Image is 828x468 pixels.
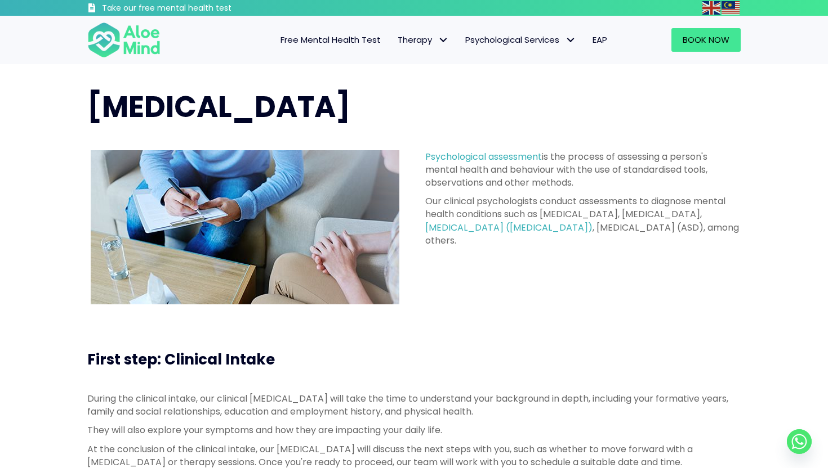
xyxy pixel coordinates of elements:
[702,1,722,14] a: English
[425,150,741,190] p: is the process of assessing a person's mental health and behaviour with the use of standardised t...
[435,32,451,48] span: Therapy: submenu
[87,21,161,58] img: Aloe mind Logo
[683,34,729,46] span: Book Now
[457,28,584,52] a: Psychological ServicesPsychological Services: submenu
[87,86,350,127] span: [MEDICAL_DATA]
[281,34,381,46] span: Free Mental Health Test
[722,1,741,14] a: Malay
[584,28,616,52] a: EAP
[175,28,616,52] nav: Menu
[425,195,741,247] p: Our clinical psychologists conduct assessments to diagnose mental health conditions such as [MEDI...
[671,28,741,52] a: Book Now
[91,150,399,304] img: psychological assessment
[102,3,292,14] h3: Take our free mental health test
[787,429,812,454] a: Whatsapp
[722,1,740,15] img: ms
[87,424,741,436] p: They will also explore your symptoms and how they are impacting your daily life.
[465,34,576,46] span: Psychological Services
[398,34,448,46] span: Therapy
[87,349,275,370] span: First step: Clinical Intake
[272,28,389,52] a: Free Mental Health Test
[702,1,720,15] img: en
[593,34,607,46] span: EAP
[87,3,292,16] a: Take our free mental health test
[87,392,741,418] p: During the clinical intake, our clinical [MEDICAL_DATA] will take the time to understand your bac...
[562,32,578,48] span: Psychological Services: submenu
[425,221,593,234] a: [MEDICAL_DATA] ([MEDICAL_DATA])
[425,150,542,163] a: Psychological assessment
[389,28,457,52] a: TherapyTherapy: submenu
